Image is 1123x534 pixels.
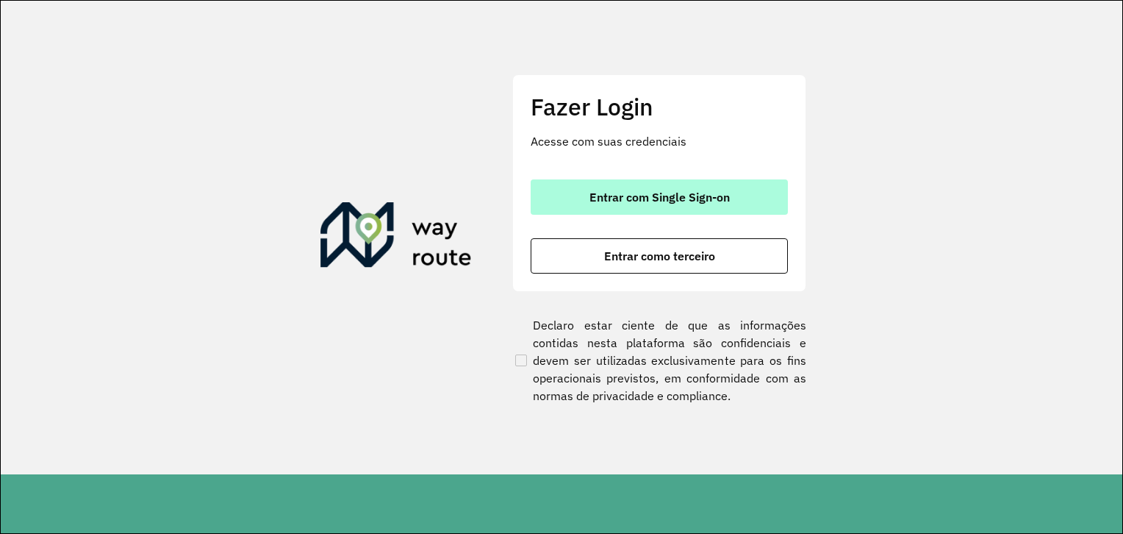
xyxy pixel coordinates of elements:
img: Roteirizador AmbevTech [320,202,472,273]
h2: Fazer Login [531,93,788,121]
span: Entrar com Single Sign-on [589,191,730,203]
button: button [531,238,788,274]
button: button [531,179,788,215]
span: Entrar como terceiro [604,250,715,262]
p: Acesse com suas credenciais [531,132,788,150]
label: Declaro estar ciente de que as informações contidas nesta plataforma são confidenciais e devem se... [512,316,806,405]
